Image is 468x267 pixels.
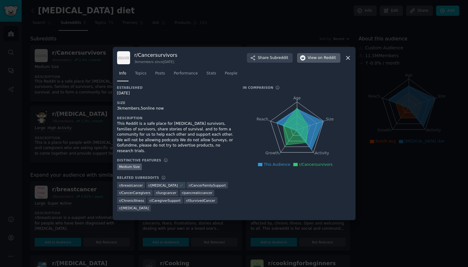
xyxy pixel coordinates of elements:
[243,85,273,90] h3: In Comparison
[117,101,234,105] h3: Size
[117,164,142,170] div: Medium Size
[256,117,268,121] tspan: Reach
[308,55,336,61] span: View
[119,191,151,195] span: r/ CancerCaregivers
[117,158,161,162] h3: Distinctive Features
[315,151,329,156] tspan: Activity
[207,71,216,76] span: Stats
[297,53,340,63] button: Viewon Reddit
[155,71,165,76] span: Posts
[134,52,177,58] h3: r/ Cancersurvivors
[134,60,177,64] div: 3k members since [DATE]
[117,121,234,154] div: This Reddit is a safe place for [MEDICAL_DATA] survivors, families of survivors, share stories of...
[264,162,290,167] span: This Audience
[150,198,181,203] span: r/ CaregiverSupport
[117,175,159,180] h3: Related Subreddits
[247,53,292,63] button: ShareSubreddit
[119,183,143,188] span: r/ breastcancer
[265,151,279,156] tspan: Growth
[153,69,167,81] a: Posts
[135,71,147,76] span: Topics
[318,55,336,61] span: on Reddit
[117,85,234,90] h3: Established
[204,69,218,81] a: Stats
[270,55,288,61] span: Subreddit
[326,117,334,121] tspan: Size
[182,191,212,195] span: r/ pancreaticcancer
[174,71,198,76] span: Performance
[117,69,129,81] a: Info
[133,69,149,81] a: Topics
[299,162,332,167] span: r/Cancersurvivors
[293,96,301,100] tspan: Age
[119,71,126,76] span: Info
[172,69,200,81] a: Performance
[117,116,234,120] h3: Description
[258,55,288,61] span: Share
[186,198,215,203] span: r/ ISurvivedCancer
[117,106,234,111] div: 3k members, 5 online now
[223,69,240,81] a: People
[189,183,226,188] span: r/ CancerFamilySupport
[119,198,144,203] span: r/ ChronicIllness
[225,71,238,76] span: People
[148,183,178,188] span: r/ [MEDICAL_DATA]
[156,191,176,195] span: r/ lungcancer
[117,51,130,64] img: Cancersurvivors
[117,91,234,96] div: [DATE]
[119,206,149,210] span: r/ [MEDICAL_DATA]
